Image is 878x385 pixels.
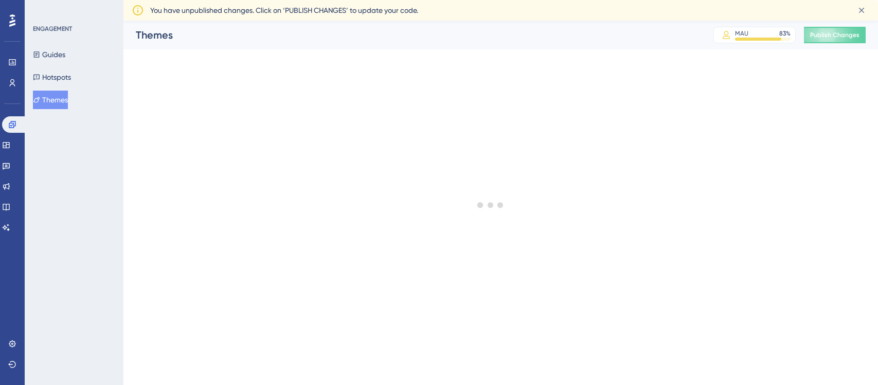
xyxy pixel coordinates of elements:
[150,4,418,16] span: You have unpublished changes. Click on ‘PUBLISH CHANGES’ to update your code.
[735,29,748,38] div: MAU
[804,27,866,43] button: Publish Changes
[779,29,791,38] div: 83 %
[810,31,859,39] span: Publish Changes
[33,45,65,64] button: Guides
[33,25,72,33] div: ENGAGEMENT
[136,28,688,42] div: Themes
[33,68,71,86] button: Hotspots
[33,91,68,109] button: Themes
